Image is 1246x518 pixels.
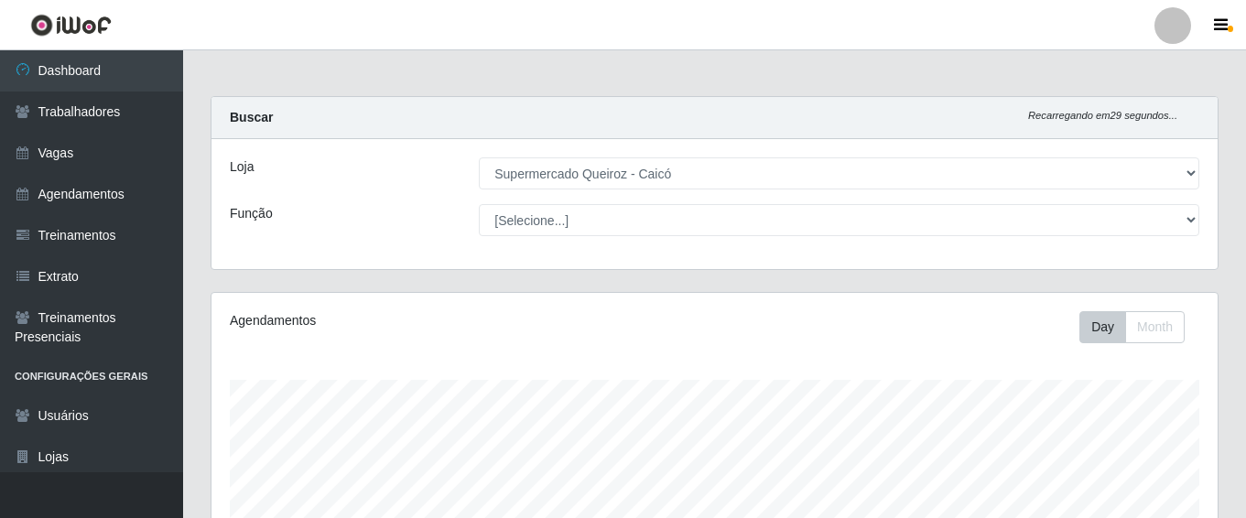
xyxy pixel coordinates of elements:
[1028,110,1177,121] i: Recarregando em 29 segundos...
[230,157,254,177] label: Loja
[30,14,112,37] img: CoreUI Logo
[230,110,273,124] strong: Buscar
[1079,311,1199,343] div: Toolbar with button groups
[230,204,273,223] label: Função
[1079,311,1185,343] div: First group
[1125,311,1185,343] button: Month
[1079,311,1126,343] button: Day
[230,311,618,330] div: Agendamentos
